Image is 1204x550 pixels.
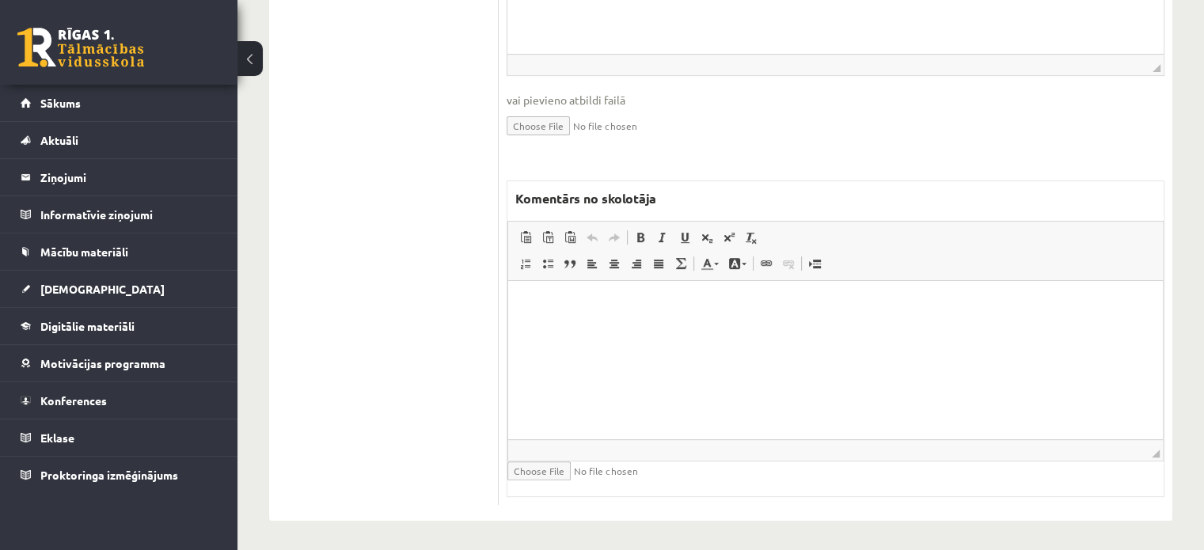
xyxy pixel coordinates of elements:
[515,227,537,248] a: Ielīmēt (vadīšanas taustiņš+V)
[21,233,218,270] a: Mācību materiāli
[603,227,625,248] a: Atkārtot (vadīšanas taustiņš+Y)
[40,245,128,259] span: Mācību materiāli
[537,227,559,248] a: Ievietot kā vienkāršu tekstu (vadīšanas taustiņš+pārslēgšanas taustiņš+V)
[21,308,218,344] a: Digitālie materiāli
[559,253,581,274] a: Bloka citāts
[40,431,74,445] span: Eklase
[40,282,165,296] span: [DEMOGRAPHIC_DATA]
[724,253,751,274] a: Fona krāsa
[40,319,135,333] span: Digitālie materiāli
[40,159,218,195] legend: Ziņojumi
[696,227,718,248] a: Apakšraksts
[507,181,664,216] label: Komentārs no skolotāja
[40,468,178,482] span: Proktoringa izmēģinājums
[1152,449,1160,457] span: Mērogot
[648,253,670,274] a: Izlīdzināt malas
[670,253,692,274] a: Math
[507,92,1164,108] span: vai pievieno atbildi failā
[581,227,603,248] a: Atcelt (vadīšanas taustiņš+Z)
[40,393,107,408] span: Konferences
[603,253,625,274] a: Centrēti
[21,345,218,381] a: Motivācijas programma
[21,419,218,456] a: Eklase
[629,227,651,248] a: Treknraksts (vadīšanas taustiņš+B)
[17,28,144,67] a: Rīgas 1. Tālmācības vidusskola
[755,253,777,274] a: Saite (vadīšanas taustiņš+K)
[581,253,603,274] a: Izlīdzināt pa kreisi
[515,253,537,274] a: Ievietot/noņemt numurētu sarakstu
[803,253,826,274] a: Ievietot lapas pārtraukumu drukai
[674,227,696,248] a: Pasvītrojums (vadīšanas taustiņš+U)
[21,196,218,233] a: Informatīvie ziņojumi
[40,96,81,110] span: Sākums
[1153,64,1160,72] span: Mērogot
[740,227,762,248] a: Noņemt stilus
[718,227,740,248] a: Augšraksts
[21,122,218,158] a: Aktuāli
[16,16,640,32] body: Bagātinātā teksta redaktors, wiswyg-editor-user-answer-47024940444900
[40,133,78,147] span: Aktuāli
[651,227,674,248] a: Slīpraksts (vadīšanas taustiņš+I)
[537,253,559,274] a: Ievietot/noņemt sarakstu ar aizzīmēm
[21,271,218,307] a: [DEMOGRAPHIC_DATA]
[696,253,724,274] a: Teksta krāsa
[777,253,800,274] a: Atsaistīt
[40,356,165,370] span: Motivācijas programma
[21,382,218,419] a: Konferences
[559,227,581,248] a: Ievietot no Worda
[21,159,218,195] a: Ziņojumi
[508,281,1163,439] iframe: Bagātinātā teksta redaktors, wiswyg-editor-47024993362020-1757576972-41
[40,196,218,233] legend: Informatīvie ziņojumi
[21,85,218,121] a: Sākums
[625,253,648,274] a: Izlīdzināt pa labi
[21,457,218,493] a: Proktoringa izmēģinājums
